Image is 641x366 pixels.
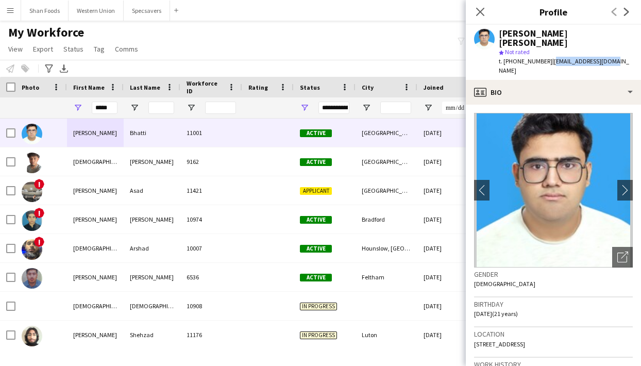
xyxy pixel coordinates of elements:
div: [PERSON_NAME] [67,176,124,205]
span: In progress [300,331,337,339]
div: Feltham [356,263,417,291]
span: Export [33,44,53,54]
div: [DEMOGRAPHIC_DATA] [67,292,124,320]
span: [DEMOGRAPHIC_DATA] [474,280,535,288]
span: ! [34,237,44,247]
a: Tag [90,42,109,56]
span: View [8,44,23,54]
div: [DATE] [417,176,479,205]
div: [DEMOGRAPHIC_DATA] [67,147,124,176]
h3: Gender [474,270,633,279]
div: [DATE] [417,263,479,291]
div: [PERSON_NAME] [124,147,180,176]
span: Tag [94,44,105,54]
span: Not rated [505,48,530,56]
app-action-btn: Advanced filters [43,62,55,75]
a: View [4,42,27,56]
button: Open Filter Menu [300,103,309,112]
span: Applicant [300,187,332,195]
input: Last Name Filter Input [148,102,174,114]
div: Asad [124,176,180,205]
a: Status [59,42,88,56]
span: | [EMAIL_ADDRESS][DOMAIN_NAME] [499,57,629,74]
span: ! [34,179,44,189]
span: ! [34,208,44,218]
div: [PERSON_NAME] [67,205,124,234]
div: [DATE] [417,234,479,262]
img: Muhammad Hashir Shehzad [22,326,42,346]
div: Open photos pop-in [612,247,633,268]
h3: Profile [466,5,641,19]
span: Active [300,129,332,137]
div: [DATE] [417,147,479,176]
input: City Filter Input [380,102,411,114]
div: Bhatti [124,119,180,147]
div: [GEOGRAPHIC_DATA] [356,176,417,205]
div: 11421 [180,176,242,205]
img: Muhammad Abdullah Aziz Bhatti [22,124,42,144]
img: Muhammad Annas Ejaz [22,210,42,231]
span: Last Name [130,84,160,91]
span: Status [63,44,83,54]
input: Joined Filter Input [442,102,473,114]
button: Open Filter Menu [424,103,433,112]
div: [GEOGRAPHIC_DATA] [356,119,417,147]
div: [PERSON_NAME] [67,263,124,291]
img: Muhammad Arshad [22,239,42,260]
div: [PERSON_NAME] [67,321,124,349]
div: [DATE] [417,205,479,234]
button: Open Filter Menu [73,103,82,112]
span: Workforce ID [187,79,224,95]
div: 9162 [180,147,242,176]
span: [DATE] (21 years) [474,310,518,318]
div: Luton [356,321,417,349]
span: Comms [115,44,138,54]
button: Open Filter Menu [362,103,371,112]
div: 10007 [180,234,242,262]
div: Arshad [124,234,180,262]
img: Muhammad Abdur-Razzaq [22,153,42,173]
div: [DEMOGRAPHIC_DATA] [124,292,180,320]
button: Specsavers [124,1,170,21]
div: Shehzad [124,321,180,349]
img: Muhammad Hamza Tahir Bajwa [22,268,42,289]
div: Bradford [356,205,417,234]
span: Photo [22,84,39,91]
div: [PERSON_NAME] [124,263,180,291]
img: Crew avatar or photo [474,113,633,268]
span: [STREET_ADDRESS] [474,340,525,348]
div: [DATE] [417,292,479,320]
div: [PERSON_NAME] [124,205,180,234]
div: Hounslow, [GEOGRAPHIC_DATA] [356,234,417,262]
button: Open Filter Menu [130,103,139,112]
button: Shan Foods [21,1,69,21]
button: Western Union [69,1,124,21]
span: Active [300,158,332,166]
div: [GEOGRAPHIC_DATA] [356,147,417,176]
span: First Name [73,84,105,91]
div: 6536 [180,263,242,291]
h3: Birthday [474,300,633,309]
input: First Name Filter Input [92,102,117,114]
div: 11176 [180,321,242,349]
div: [DATE] [417,119,479,147]
div: [DATE] [417,321,479,349]
span: Active [300,245,332,253]
span: Active [300,274,332,281]
img: Muhammad Ahmad Asad [22,181,42,202]
span: In progress [300,303,337,310]
span: t. [PHONE_NUMBER] [499,57,552,65]
input: Workforce ID Filter Input [205,102,236,114]
div: [PERSON_NAME] [PERSON_NAME] [499,29,633,47]
div: 11001 [180,119,242,147]
span: Joined [424,84,444,91]
button: Open Filter Menu [187,103,196,112]
div: 10908 [180,292,242,320]
span: My Workforce [8,25,84,40]
h3: Location [474,329,633,339]
app-action-btn: Export XLSX [58,62,70,75]
a: Export [29,42,57,56]
span: Active [300,216,332,224]
div: [DEMOGRAPHIC_DATA] [67,234,124,262]
div: [PERSON_NAME] [67,119,124,147]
